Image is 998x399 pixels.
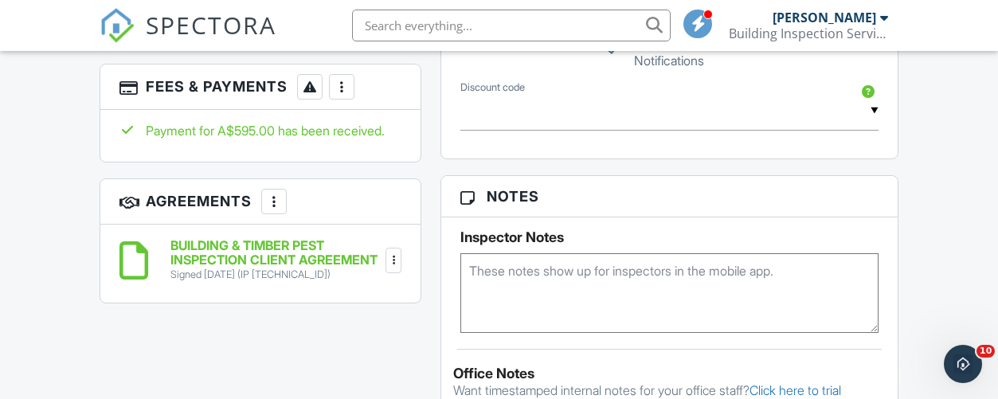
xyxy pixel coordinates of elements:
div: Signed [DATE] (IP [TECHNICAL_ID]) [170,268,382,281]
iframe: Intercom live chat [944,345,982,383]
h3: Agreements [100,179,421,225]
input: Search everything... [352,10,671,41]
div: Office Notes [453,366,886,381]
div: Payment for A$595.00 has been received. [119,122,401,139]
h6: BUILDING & TIMBER PEST INSPECTION CLIENT AGREEMENT [170,239,382,267]
label: Discount code [460,80,525,95]
a: BUILDING & TIMBER PEST INSPECTION CLIENT AGREEMENT Signed [DATE] (IP [TECHNICAL_ID]) [170,239,382,281]
h3: Fees & Payments [100,65,421,110]
img: The Best Home Inspection Software - Spectora [100,8,135,43]
div: [PERSON_NAME] [773,10,876,25]
div: Building Inspection Services [729,25,888,41]
span: SPECTORA [146,8,276,41]
span: 10 [976,345,995,358]
label: Disable All Notifications [606,38,733,58]
h3: Notes [441,176,898,217]
a: SPECTORA [100,22,276,55]
h5: Inspector Notes [460,229,879,245]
